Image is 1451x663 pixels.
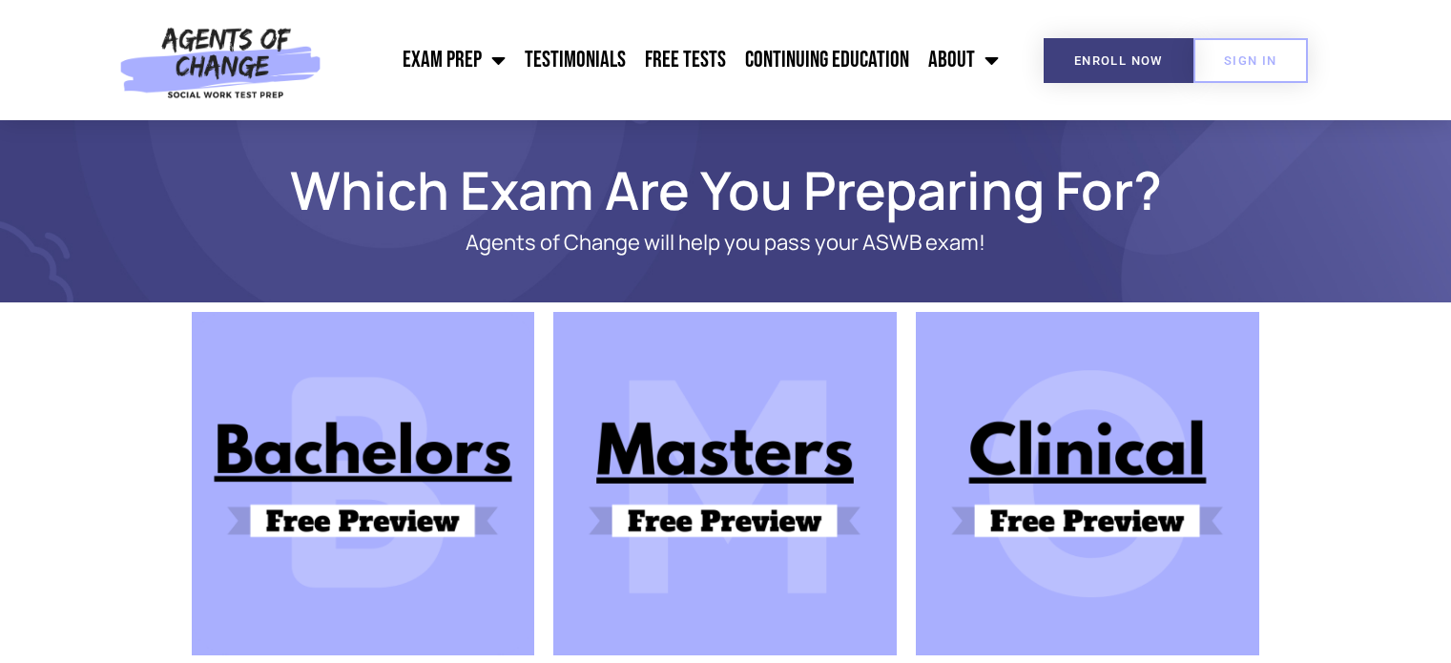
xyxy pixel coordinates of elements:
p: Agents of Change will help you pass your ASWB exam! [259,231,1193,255]
a: Continuing Education [736,36,919,84]
a: Exam Prep [393,36,515,84]
nav: Menu [331,36,1008,84]
a: SIGN IN [1193,38,1308,83]
h1: Which Exam Are You Preparing For? [182,168,1270,212]
a: Testimonials [515,36,635,84]
span: SIGN IN [1224,54,1277,67]
a: Free Tests [635,36,736,84]
span: Enroll Now [1074,54,1163,67]
a: Enroll Now [1044,38,1193,83]
a: About [919,36,1008,84]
